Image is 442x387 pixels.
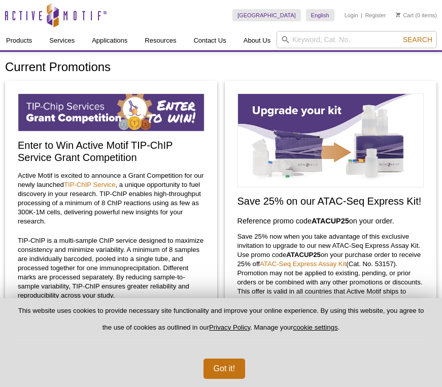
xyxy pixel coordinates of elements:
[43,31,81,50] a: Services
[18,171,205,226] p: Active Motif is excited to announce a Grant Competition for our newly launched , a unique opportu...
[86,31,133,50] a: Applications
[18,139,205,164] h2: Enter to Win Active Motif TIP-ChIP Service Grant Competition
[16,306,426,340] p: This website uses cookies to provide necessary site functionality and improve your online experie...
[203,359,246,379] button: Got it!
[312,217,349,225] strong: ATACUP25
[232,9,301,21] a: [GEOGRAPHIC_DATA]
[361,9,362,21] li: |
[396,9,437,21] li: (0 items)
[18,93,205,132] img: TIP-ChIP Service Grant Competition
[237,93,424,187] img: Save on ATAC-Seq Express Assay Kit
[345,12,358,19] a: Login
[306,9,334,21] a: English
[209,324,250,331] a: Privacy Policy
[365,12,386,19] a: Register
[403,36,432,44] span: Search
[64,181,116,188] a: TIP-ChIP Service
[396,12,400,17] img: Your Cart
[293,324,337,331] button: cookie settings
[396,12,414,19] a: Cart
[5,60,437,75] h1: Current Promotions
[18,236,205,300] p: TIP-ChIP is a multi-sample ChIP service designed to maximize consistency and minimize variability...
[400,35,435,44] button: Search
[237,31,277,50] a: About Us
[237,215,424,227] h3: Reference promo code on your order.
[286,251,321,259] strong: ATACUP25
[139,31,182,50] a: Resources
[187,31,232,50] a: Contact Us
[237,195,424,207] h2: Save 25% on our ATAC-Seq Express Kit!
[260,260,346,268] a: ATAC-Seq Express Assay Kit
[277,31,437,48] input: Keyword, Cat. No.
[237,232,424,324] p: Save 25% now when you take advantage of this exclusive invitation to upgrade to our new ATAC-Seq ...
